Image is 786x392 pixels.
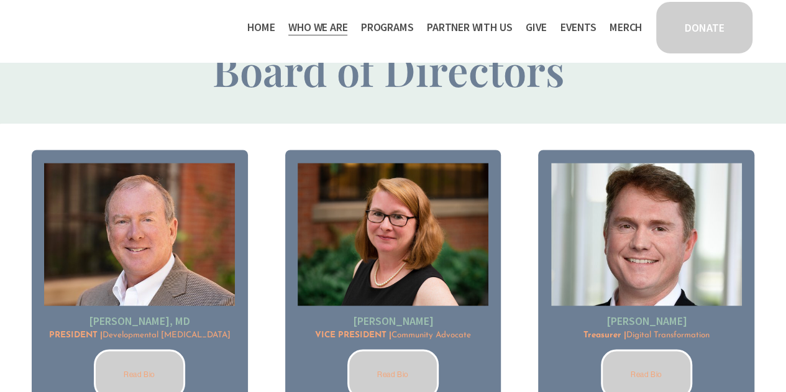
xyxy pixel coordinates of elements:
div: Sort New > Old [5,16,781,27]
a: folder dropdown [288,17,347,37]
div: Sign out [5,61,781,72]
strong: Treasurer | [583,331,626,339]
div: Rename [5,72,781,83]
a: folder dropdown [361,17,414,37]
div: Delete [5,39,781,50]
span: Programs [361,19,414,37]
a: folder dropdown [427,17,512,37]
div: Sort A > Z [5,5,781,16]
a: Home [247,17,275,37]
div: Options [5,50,781,61]
p: Community Advocate [298,330,488,342]
strong: VICE PRESIDENT | [315,331,391,339]
a: Events [560,17,596,37]
div: Move To ... [5,27,781,39]
div: Move To ... [5,83,781,94]
span: Who We Are [288,19,347,37]
h2: [PERSON_NAME], MD [44,314,234,328]
p: Digital Transformation [551,330,741,342]
a: Merch [610,17,642,37]
strong: PRESIDENT | [49,331,103,339]
h2: [PERSON_NAME] [298,314,488,328]
h2: [PERSON_NAME] [551,314,741,328]
p: Developmental [MEDICAL_DATA] [44,330,234,342]
a: Give [526,17,547,37]
span: Partner With Us [427,19,512,37]
span: Board of Directors [212,42,564,98]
